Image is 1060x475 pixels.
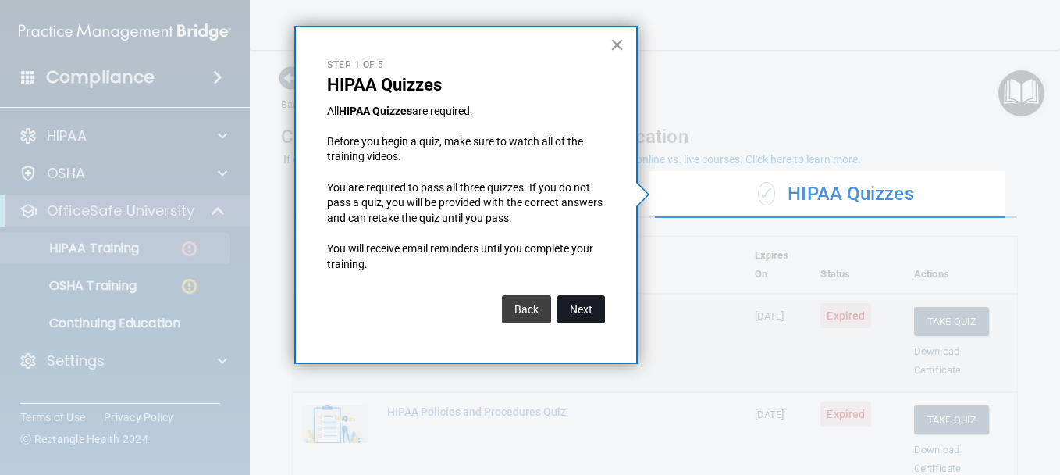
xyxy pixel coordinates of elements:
[557,295,605,323] button: Next
[982,367,1041,427] iframe: Drift Widget Chat Controller
[339,105,412,117] strong: HIPAA Quizzes
[327,241,605,272] p: You will receive email reminders until you complete your training.
[655,171,1017,218] div: HIPAA Quizzes
[610,32,624,57] button: Close
[502,295,551,323] button: Back
[758,182,775,205] span: ✓
[327,59,605,72] p: Step 1 of 5
[412,105,473,117] span: are required.
[327,105,339,117] span: All
[327,134,605,165] p: Before you begin a quiz, make sure to watch all of the training videos.
[327,75,605,95] p: HIPAA Quizzes
[327,180,605,227] p: You are required to pass all three quizzes. If you do not pass a quiz, you will be provided with ...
